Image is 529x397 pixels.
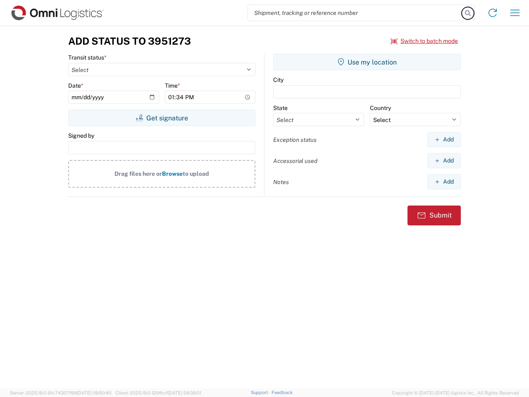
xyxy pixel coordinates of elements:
[251,390,272,395] a: Support
[168,390,201,395] span: [DATE] 09:39:01
[77,390,112,395] span: [DATE] 09:50:40
[10,390,112,395] span: Server: 2025.19.0-91c74307f99
[427,153,461,168] button: Add
[273,76,284,84] label: City
[272,390,293,395] a: Feedback
[162,170,183,177] span: Browse
[273,178,289,186] label: Notes
[114,170,162,177] span: Drag files here or
[115,390,201,395] span: Client: 2025.19.0-129fbcf
[68,82,83,89] label: Date
[273,104,288,112] label: State
[68,110,255,126] button: Get signature
[68,35,191,47] h3: Add Status to 3951273
[427,132,461,147] button: Add
[427,174,461,189] button: Add
[391,34,458,48] button: Switch to batch mode
[273,136,317,143] label: Exception status
[165,82,180,89] label: Time
[392,389,519,397] span: Copyright © [DATE]-[DATE] Agistix Inc., All Rights Reserved
[370,104,391,112] label: Country
[68,132,94,139] label: Signed by
[183,170,209,177] span: to upload
[273,54,461,70] button: Use my location
[407,206,461,225] button: Submit
[68,54,107,61] label: Transit status
[248,5,462,21] input: Shipment, tracking or reference number
[273,157,317,165] label: Accessorial used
